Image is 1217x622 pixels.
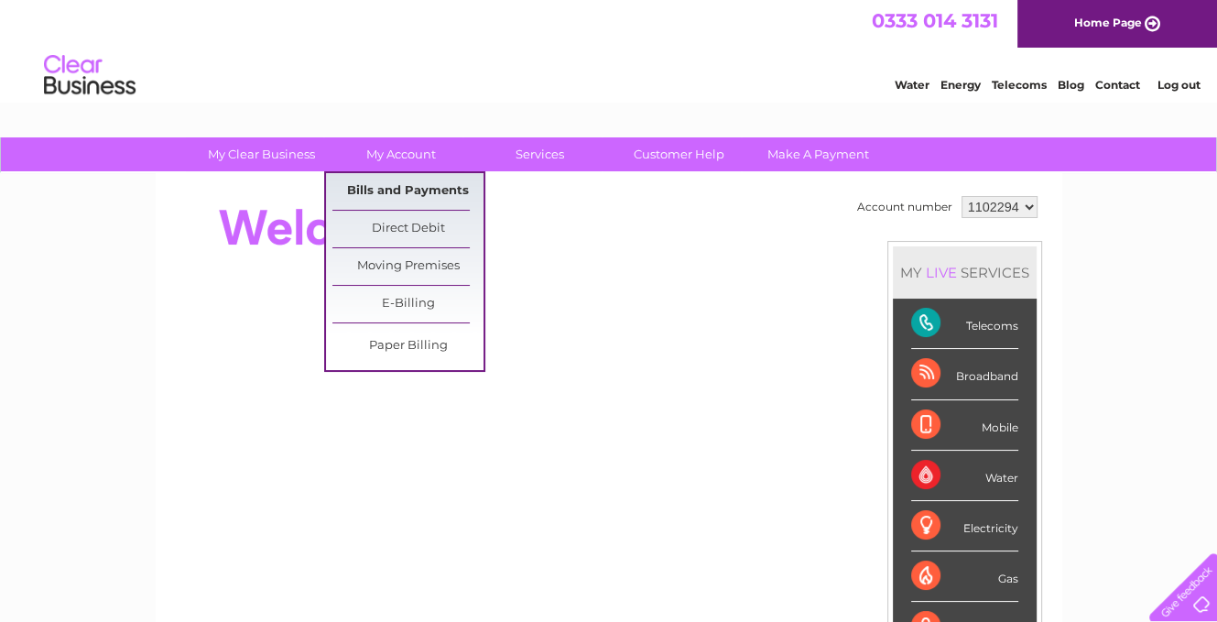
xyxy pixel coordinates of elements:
[332,211,484,247] a: Direct Debit
[1157,78,1200,92] a: Log out
[853,191,957,223] td: Account number
[895,78,929,92] a: Water
[332,248,484,285] a: Moving Premises
[911,551,1018,602] div: Gas
[872,9,998,32] a: 0333 014 3131
[992,78,1047,92] a: Telecoms
[1095,78,1140,92] a: Contact
[332,286,484,322] a: E-Billing
[332,173,484,210] a: Bills and Payments
[911,299,1018,349] div: Telecoms
[911,451,1018,501] div: Water
[940,78,981,92] a: Energy
[325,137,476,171] a: My Account
[332,328,484,365] a: Paper Billing
[186,137,337,171] a: My Clear Business
[922,264,961,281] div: LIVE
[1058,78,1084,92] a: Blog
[743,137,894,171] a: Make A Payment
[43,48,136,104] img: logo.png
[911,400,1018,451] div: Mobile
[911,349,1018,399] div: Broadband
[893,246,1037,299] div: MY SERVICES
[464,137,615,171] a: Services
[177,10,1042,89] div: Clear Business is a trading name of Verastar Limited (registered in [GEOGRAPHIC_DATA] No. 3667643...
[603,137,755,171] a: Customer Help
[911,501,1018,551] div: Electricity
